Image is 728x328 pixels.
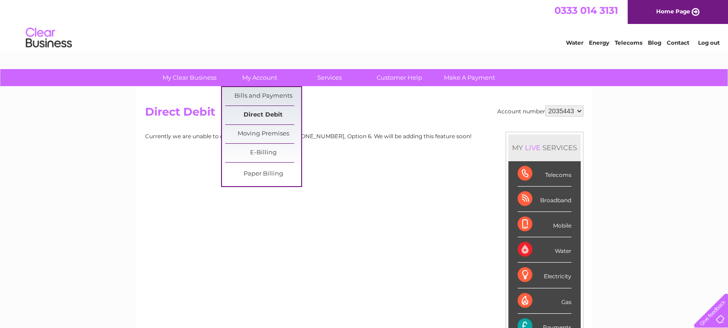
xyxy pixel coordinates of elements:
a: Blog [648,39,661,46]
div: MY SERVICES [508,135,581,161]
a: E-Billing [225,144,301,162]
div: Gas [518,288,571,314]
div: Clear Business is a trading name of Verastar Limited (registered in [GEOGRAPHIC_DATA] No. 3667643... [147,5,582,45]
div: Telecoms [518,161,571,187]
div: LIVE [523,143,542,152]
a: Moving Premises [225,125,301,143]
a: Telecoms [615,39,642,46]
a: Services [291,69,367,86]
a: Water [566,39,583,46]
a: Paper Billing [225,165,301,183]
div: Broadband [518,187,571,212]
img: logo.png [25,24,72,52]
h2: Direct Debit [145,105,583,123]
a: Contact [667,39,689,46]
a: My Account [221,69,297,86]
div: Water [518,237,571,263]
a: 0333 014 3131 [554,5,618,16]
div: Account number [497,105,583,117]
div: Mobile [518,212,571,237]
a: My Clear Business [151,69,227,86]
a: Direct Debit [225,106,301,124]
a: Make A Payment [431,69,507,86]
a: Customer Help [361,69,437,86]
div: Electricity [518,263,571,288]
a: Log out [698,39,719,46]
a: Bills and Payments [225,87,301,105]
a: Energy [589,39,609,46]
p: Currently we are unable to do this online. Please call [PHONE_NUMBER], Option 6. We will be addin... [145,132,583,141]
